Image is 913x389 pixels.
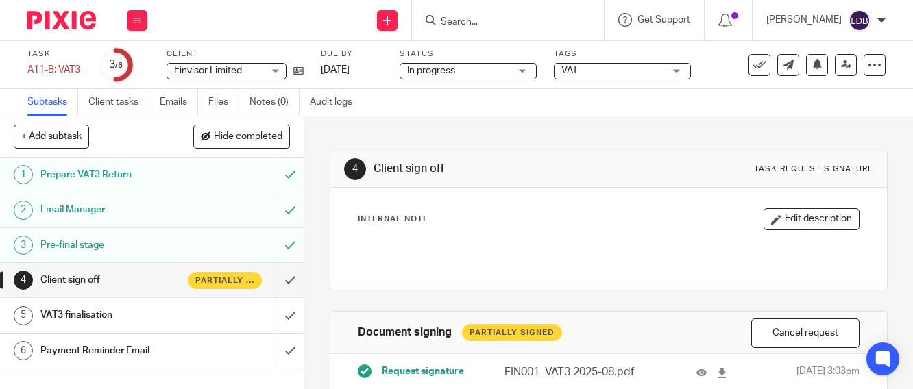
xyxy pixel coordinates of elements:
label: Task [27,49,82,60]
label: Due by [321,49,382,60]
a: Subtasks [27,89,78,116]
div: 4 [14,271,33,290]
span: Request signature [382,364,464,378]
h1: Document signing [358,325,452,340]
p: [PERSON_NAME] [766,13,842,27]
h1: Prepare VAT3 Return [40,164,188,185]
img: Pixie [27,11,96,29]
button: Edit description [764,208,860,230]
label: Tags [554,49,691,60]
p: FIN001_VAT3 2025-08.pdf [504,364,638,380]
div: 3 [109,57,123,73]
a: Notes (0) [249,89,300,116]
h1: Client sign off [40,270,188,290]
span: Partially signed [195,275,254,286]
button: + Add subtask [14,125,89,148]
h1: Payment Reminder Email [40,340,188,361]
a: Files [208,89,239,116]
input: Search [439,16,563,29]
h1: Pre-final stage [40,235,188,255]
h1: VAT3 finalisation [40,305,188,325]
div: 5 [14,306,33,325]
button: Hide completed [193,125,290,148]
div: 6 [14,341,33,360]
span: Get Support [637,15,690,25]
label: Client [167,49,304,60]
a: Client tasks [88,89,149,116]
div: 1 [14,165,33,184]
div: 2 [14,201,33,220]
div: Task request signature [754,164,873,175]
div: A11-B: VAT3 [27,63,82,77]
div: Partially Signed [462,324,562,341]
span: In progress [407,66,455,75]
p: Internal Note [358,214,428,225]
span: Finvisor Limited [174,66,242,75]
span: Hide completed [214,131,282,142]
a: Audit logs [310,89,363,116]
h1: Client sign off [374,162,638,176]
small: /6 [115,62,123,69]
span: VAT [561,66,578,75]
div: 4 [344,158,366,180]
button: Cancel request [751,318,860,348]
h1: Email Manager [40,199,188,220]
span: [DATE] [321,65,350,75]
img: svg%3E [849,10,871,32]
span: [DATE] 3:03pm [796,364,860,380]
div: 3 [14,236,33,255]
label: Status [400,49,537,60]
a: Emails [160,89,198,116]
